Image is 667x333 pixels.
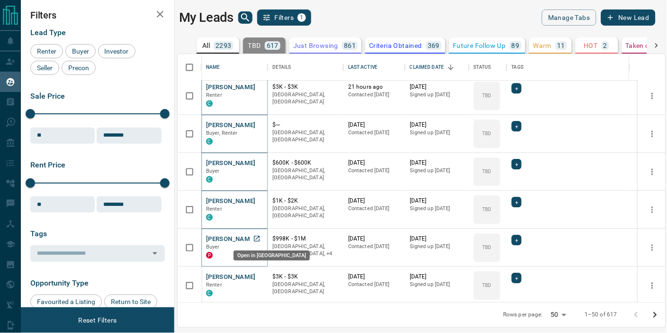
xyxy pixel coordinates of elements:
[469,54,507,81] div: Status
[251,232,263,245] a: Open in New Tab
[206,282,222,288] span: Renter
[645,240,659,255] button: more
[482,130,491,137] p: TBD
[272,281,339,296] p: [GEOGRAPHIC_DATA], [GEOGRAPHIC_DATA]
[98,44,135,58] div: Investor
[601,9,656,26] button: New Lead
[104,295,157,309] div: Return to Site
[410,273,464,281] p: [DATE]
[206,100,213,107] div: condos.ca
[482,206,491,213] p: TBD
[512,121,522,131] div: +
[645,203,659,217] button: more
[30,229,47,238] span: Tags
[547,308,569,322] div: 50
[30,295,102,309] div: Favourited a Listing
[348,281,400,288] p: Contacted [DATE]
[474,54,491,81] div: Status
[645,278,659,293] button: more
[248,42,261,49] p: TBD
[206,214,213,221] div: condos.ca
[179,10,234,25] h1: My Leads
[558,42,566,49] p: 11
[206,244,220,250] span: Buyer
[645,165,659,179] button: more
[348,91,400,99] p: Contacted [DATE]
[512,42,520,49] p: 89
[348,83,400,91] p: 21 hours ago
[512,273,522,283] div: +
[348,167,400,175] p: Contacted [DATE]
[512,83,522,93] div: +
[410,83,464,91] p: [DATE]
[482,244,491,251] p: TBD
[512,235,522,245] div: +
[515,83,518,93] span: +
[604,42,607,49] p: 2
[410,54,444,81] div: Claimed Date
[348,121,400,129] p: [DATE]
[410,129,464,137] p: Signed up [DATE]
[206,206,222,212] span: Renter
[344,42,356,49] p: 861
[585,311,617,319] p: 1–50 of 617
[206,121,256,130] button: [PERSON_NAME]
[272,121,339,129] p: $---
[206,252,213,259] div: property.ca
[410,243,464,250] p: Signed up [DATE]
[515,197,518,207] span: +
[201,54,268,81] div: Name
[30,92,65,101] span: Sale Price
[206,168,220,174] span: Buyer
[206,159,256,168] button: [PERSON_NAME]
[272,129,339,144] p: [GEOGRAPHIC_DATA], [GEOGRAPHIC_DATA]
[410,121,464,129] p: [DATE]
[69,47,92,55] span: Buyer
[348,129,400,137] p: Contacted [DATE]
[410,91,464,99] p: Signed up [DATE]
[410,197,464,205] p: [DATE]
[482,282,491,289] p: TBD
[272,83,339,91] p: $3K - $3K
[515,159,518,169] span: +
[206,83,256,92] button: [PERSON_NAME]
[206,197,256,206] button: [PERSON_NAME]
[410,167,464,175] p: Signed up [DATE]
[410,235,464,243] p: [DATE]
[30,44,63,58] div: Renter
[34,47,60,55] span: Renter
[410,205,464,213] p: Signed up [DATE]
[267,42,279,49] p: 617
[444,61,458,74] button: Sort
[482,92,491,99] p: TBD
[108,298,154,305] span: Return to Site
[343,54,405,81] div: Last Active
[65,64,92,72] span: Precon
[234,250,310,260] div: Open in [GEOGRAPHIC_DATA]
[410,159,464,167] p: [DATE]
[410,281,464,288] p: Signed up [DATE]
[369,42,422,49] p: Criteria Obtained
[646,305,665,324] button: Go to next page
[482,168,491,175] p: TBD
[206,235,256,244] button: [PERSON_NAME]
[206,176,213,183] div: condos.ca
[206,138,213,145] div: condos.ca
[348,273,400,281] p: [DATE]
[272,243,339,258] p: Midtown, North York, West End, Toronto
[216,42,232,49] p: 2293
[405,54,469,81] div: Claimed Date
[272,235,339,243] p: $998K - $1M
[272,159,339,167] p: $600K - $600K
[272,205,339,220] p: [GEOGRAPHIC_DATA], [GEOGRAPHIC_DATA]
[584,42,598,49] p: HOT
[34,64,56,72] span: Seller
[515,273,518,283] span: +
[348,235,400,243] p: [DATE]
[30,61,59,75] div: Seller
[101,47,132,55] span: Investor
[272,167,339,182] p: [GEOGRAPHIC_DATA], [GEOGRAPHIC_DATA]
[272,54,291,81] div: Details
[504,311,543,319] p: Rows per page:
[206,290,213,296] div: condos.ca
